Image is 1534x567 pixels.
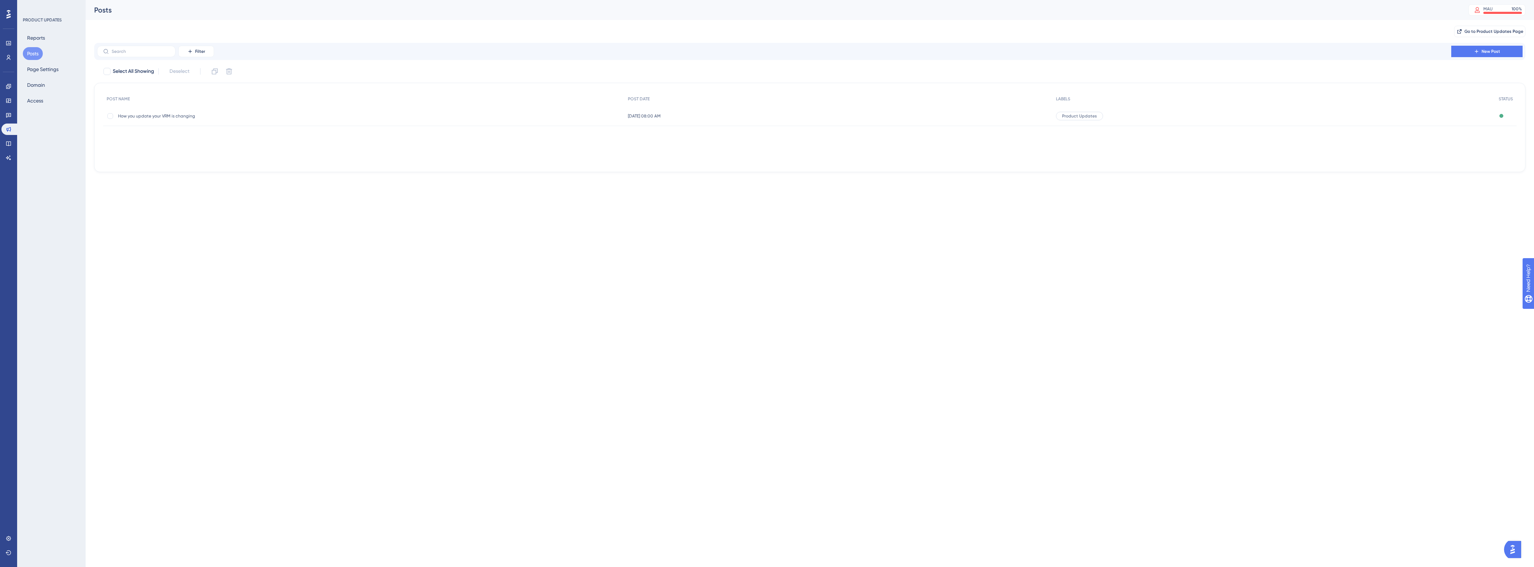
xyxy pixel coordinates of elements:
span: Filter [195,49,205,54]
span: Select All Showing [113,67,154,76]
span: LABELS [1056,96,1070,102]
div: PRODUCT UPDATES [23,17,62,23]
button: Access [23,94,47,107]
button: Domain [23,79,49,91]
span: How you update your VRM is changing [118,113,232,119]
span: [DATE] 08:00 AM [628,113,661,119]
span: STATUS [1499,96,1513,102]
span: Go to Product Updates Page [1464,29,1523,34]
div: 100 % [1512,6,1522,12]
span: Need Help? [17,2,45,10]
span: POST DATE [628,96,650,102]
div: Posts [94,5,1451,15]
button: Page Settings [23,63,63,76]
button: Posts [23,47,43,60]
iframe: UserGuiding AI Assistant Launcher [1504,539,1525,560]
button: Deselect [163,65,196,78]
div: MAU [1483,6,1493,12]
span: Product Updates [1062,113,1097,119]
span: POST NAME [107,96,130,102]
button: Filter [178,46,214,57]
span: New Post [1482,49,1500,54]
button: Go to Product Updates Page [1454,26,1525,37]
span: Deselect [169,67,189,76]
input: Search [112,49,169,54]
button: New Post [1451,46,1523,57]
button: Reports [23,31,49,44]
